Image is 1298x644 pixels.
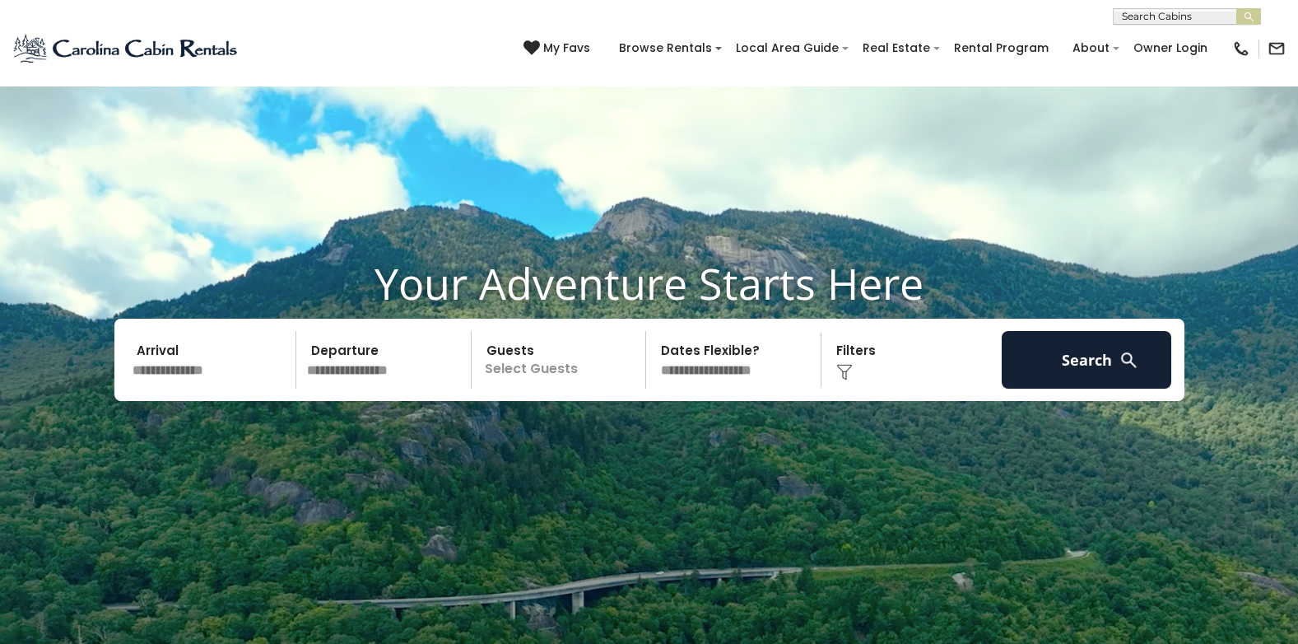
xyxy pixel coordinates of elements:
[1064,35,1118,61] a: About
[543,40,590,57] span: My Favs
[1119,350,1139,371] img: search-regular-white.png
[1002,331,1172,389] button: Search
[854,35,938,61] a: Real Estate
[836,364,853,380] img: filter--v1.png
[1268,40,1286,58] img: mail-regular-black.png
[523,40,594,58] a: My Favs
[1125,35,1216,61] a: Owner Login
[1232,40,1250,58] img: phone-regular-black.png
[611,35,720,61] a: Browse Rentals
[728,35,847,61] a: Local Area Guide
[12,32,240,65] img: Blue-2.png
[477,331,646,389] p: Select Guests
[12,258,1286,309] h1: Your Adventure Starts Here
[946,35,1057,61] a: Rental Program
